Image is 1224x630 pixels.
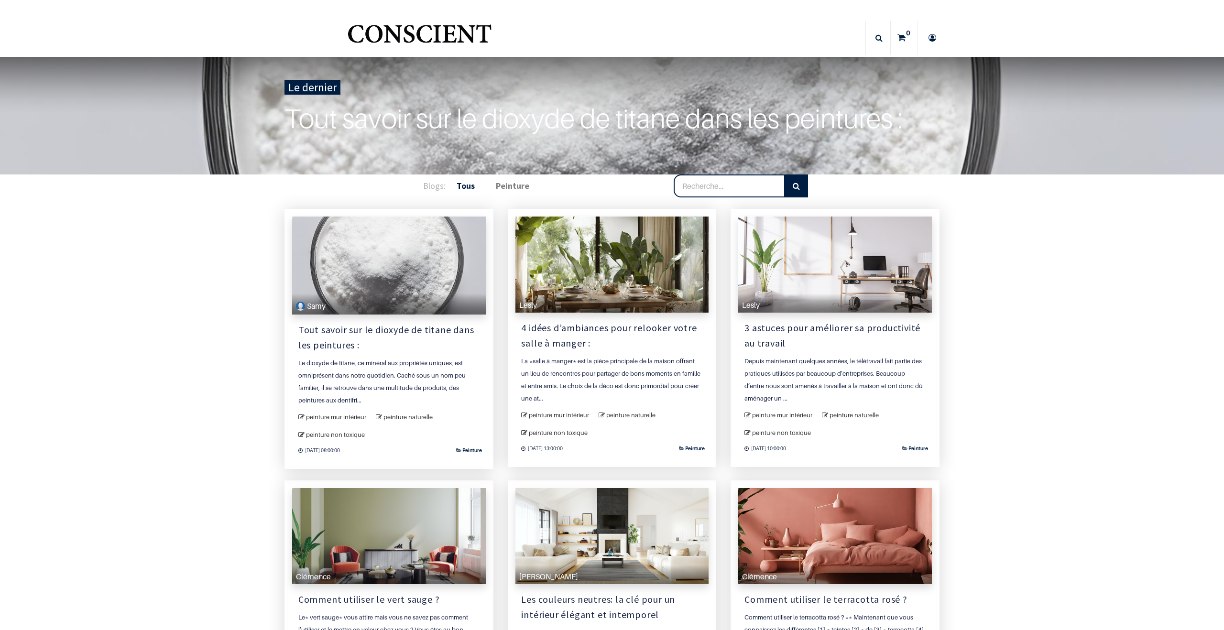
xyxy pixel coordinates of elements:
span: Lesly [519,300,537,310]
a: peinture non toxique [298,428,372,442]
a: Comment utiliser le vert sauge ? [298,592,480,607]
a: peinture non toxique [744,426,819,440]
span: [PERSON_NAME] [519,572,578,581]
a: Logo of Conscient [346,19,493,57]
a: peinture mur intérieur [521,408,597,422]
span: Lesly [742,300,760,310]
a: Lesly [515,217,709,313]
a: peinture naturelle [376,410,440,424]
b: Peinture [496,180,529,191]
a: Tout savoir sur le dioxyde de titane dans les peintures : [298,322,480,353]
a: Tout savoir sur le dioxyde de titane dans les peintures : Samy [292,217,486,315]
a: La *salle à manger* est la pièce principale de la maison offrant un lieu de rencontres pour parta... [521,355,702,404]
a: peinture naturelle [599,408,663,422]
a: peinture naturelle [822,408,886,422]
a: 0 [891,21,918,54]
span: Clémence [296,572,331,581]
button: Rechercher [785,174,808,197]
a: Peinture [908,445,928,451]
a: peinture non toxique [521,426,595,440]
time: [DATE] 13:00:00 [517,444,567,454]
a: Lesly [738,217,932,313]
img: Conscient [346,19,493,57]
a: 3 astuces pour améliorer sa productivité au travail [744,320,926,351]
a: Les couleurs neutres: la clé pour un intérieur élégant et intemporel [521,592,702,622]
time: [DATE] 08:00:00 [295,445,344,456]
a: Tout savoir sur le dioxyde de titane dans les peintures : [284,98,940,139]
a: 4 idées d’ambiances pour relooker votre salle à manger : [521,320,702,351]
time: [DATE] 10:00:00 [741,444,790,454]
a: Le dioxyde de titane, ce minéral aux propriétés uniques, est omniprésent dans notre quotidien. Ca... [298,357,480,406]
a: Peinture [685,445,705,451]
span: Samy [307,301,326,311]
a: Clémence [292,488,486,585]
a: Comment utiliser le terracotta rosé ? [744,592,926,607]
a: peinture mur intérieur [744,408,820,422]
a: peinture mur intérieur [298,410,374,424]
a: Peinture [462,447,482,453]
a: Peinture [491,175,535,196]
a: [PERSON_NAME] [515,488,709,585]
input: Recherche… [674,174,785,197]
img: Tout savoir sur le dioxyde de titane dans les peintures : [296,302,305,311]
a: Tous [451,175,480,196]
a: Clémence [738,488,932,585]
a: Depuis maintenant quelques années, le télétravail fait partie des pratiques utilisées par beaucou... [744,355,926,404]
span: Clémence [742,572,777,581]
div: Le dernier [284,80,340,95]
sup: 0 [904,28,913,38]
